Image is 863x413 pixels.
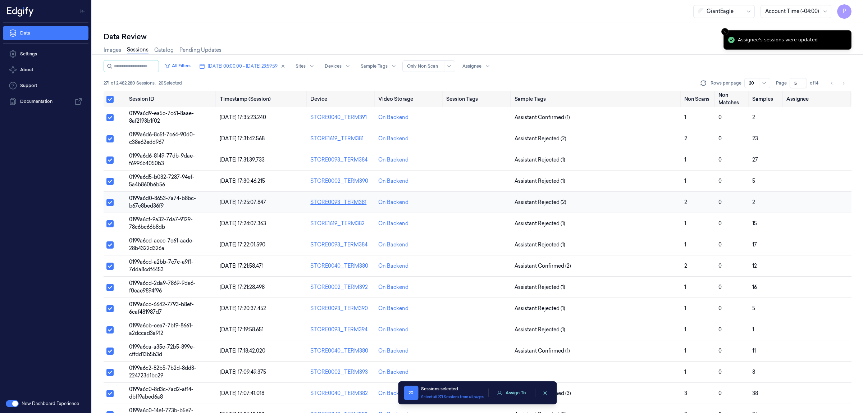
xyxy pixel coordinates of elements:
span: 2 [684,199,687,205]
button: Select row [106,156,114,164]
span: [DATE] 17:30:46.215 [220,178,265,184]
span: [DATE] 17:31:39.733 [220,156,265,163]
span: [DATE] 17:20:37.452 [220,305,266,312]
span: 0199a6cd-2da9-7869-9de6-f0eae9894f96 [129,280,196,294]
a: Sessions [127,46,149,54]
div: Data Review [104,32,851,42]
div: On Backend [378,326,408,333]
div: On Backend [378,390,408,397]
button: All Filters [162,60,193,72]
th: Assignee [784,91,851,107]
div: STORE0040_TERM380 [310,262,373,270]
div: On Backend [378,283,408,291]
span: 0 [718,241,722,248]
th: Timestamp (Session) [217,91,307,107]
div: On Backend [378,156,408,164]
button: Select row [106,241,114,249]
span: Assistant Rejected (1) [515,283,565,291]
th: Samples [749,91,784,107]
span: 20 [404,386,418,400]
span: 27 [752,156,758,163]
span: [DATE] 17:25:07.847 [220,199,266,205]
button: clearSelection [539,387,551,399]
span: Assistant Confirmed (1) [515,114,570,121]
div: On Backend [378,220,408,227]
div: STORE0040_TERM380 [310,347,373,355]
span: Assistant Rejected (1) [515,177,565,185]
th: Session Tags [443,91,511,107]
span: 0 [718,135,722,142]
button: Select row [106,135,114,142]
span: 12 [752,263,757,269]
span: 2 [752,199,755,205]
span: 8 [752,369,755,375]
span: Assistant Rejected (2) [515,135,566,142]
span: 11 [752,348,756,354]
span: Assistant Rejected (1) [515,156,565,164]
div: STORE1619_TERM381 [310,135,373,142]
div: On Backend [378,177,408,185]
div: STORE0002_TERM392 [310,283,373,291]
span: 20 Selected [159,80,182,86]
span: 0 [718,326,722,333]
div: STORE0093_TERM381 [310,199,373,206]
span: Assistant Confirmed (2) [515,262,571,270]
button: Select row [106,220,114,227]
button: Select row [106,326,114,333]
span: 0199a6d5-b032-7287-94ef-5a4b860b6b56 [129,174,195,188]
span: Page [776,80,787,86]
button: Select all [106,96,114,103]
span: 2 [684,263,687,269]
a: Documentation [3,94,88,109]
th: Device [307,91,375,107]
span: 0 [718,156,722,163]
button: [DATE] 00:00:00 - [DATE] 23:59:59 [196,60,288,72]
span: [DATE] 17:35:23.240 [220,114,266,121]
a: Data [3,26,88,40]
div: STORE0093_TERM384 [310,156,373,164]
span: 1 [684,348,686,354]
button: Select row [106,199,114,206]
span: 1 [684,114,686,121]
span: [DATE] 17:21:58.471 [220,263,264,269]
div: Sessions selected [421,386,484,392]
th: Video Storage [375,91,443,107]
button: Select row [106,390,114,397]
button: Select row [106,305,114,312]
span: 0199a6cd-a2bb-7c7c-a9f1-7dda8cdf4453 [129,259,193,273]
span: 0199a6ca-a35c-72b5-899e-cffdd13b5b3d [129,344,195,358]
span: 5 [752,178,755,184]
span: [DATE] 17:18:42.020 [220,348,265,354]
div: STORE1619_TERM382 [310,220,373,227]
span: [DATE] 17:07:41.018 [220,390,264,396]
span: Assistant Rejected (1) [515,305,565,312]
span: 17 [752,241,757,248]
div: On Backend [378,135,408,142]
div: STORE0093_TERM394 [310,326,373,333]
div: STORE0040_TERM382 [310,390,373,397]
button: Select row [106,114,114,121]
div: On Backend [378,305,408,312]
span: 1 [684,178,686,184]
span: 16 [752,284,757,290]
span: 0199a6c0-8d3c-7ad2-af14-dbff9abed6a8 [129,386,193,400]
span: 1 [684,241,686,248]
span: 0199a6d6-8149-77db-9dae-f6996b4050b3 [129,153,195,167]
span: [DATE] 17:31:42.568 [220,135,265,142]
a: Pending Updates [179,46,222,54]
span: 0 [718,305,722,312]
span: Assistant Rejected (1) [515,326,565,333]
button: Close toast [721,28,729,35]
button: Toggle Navigation [77,5,88,17]
span: 0 [718,369,722,375]
span: 1 [684,305,686,312]
span: P [837,4,851,19]
div: STORE0040_TERM391 [310,114,373,121]
span: [DATE] 17:09:49.375 [220,369,266,375]
span: 0199a6c2-82b5-7b2d-8dd3-224723d1bc29 [129,365,196,379]
span: [DATE] 00:00:00 - [DATE] 23:59:59 [208,63,278,69]
span: [DATE] 17:24:07.363 [220,220,266,227]
span: 0199a6cb-cea7-7bf9-8661-a2dccad3a912 [129,322,193,336]
span: 0 [718,390,722,396]
span: of 14 [810,80,821,86]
